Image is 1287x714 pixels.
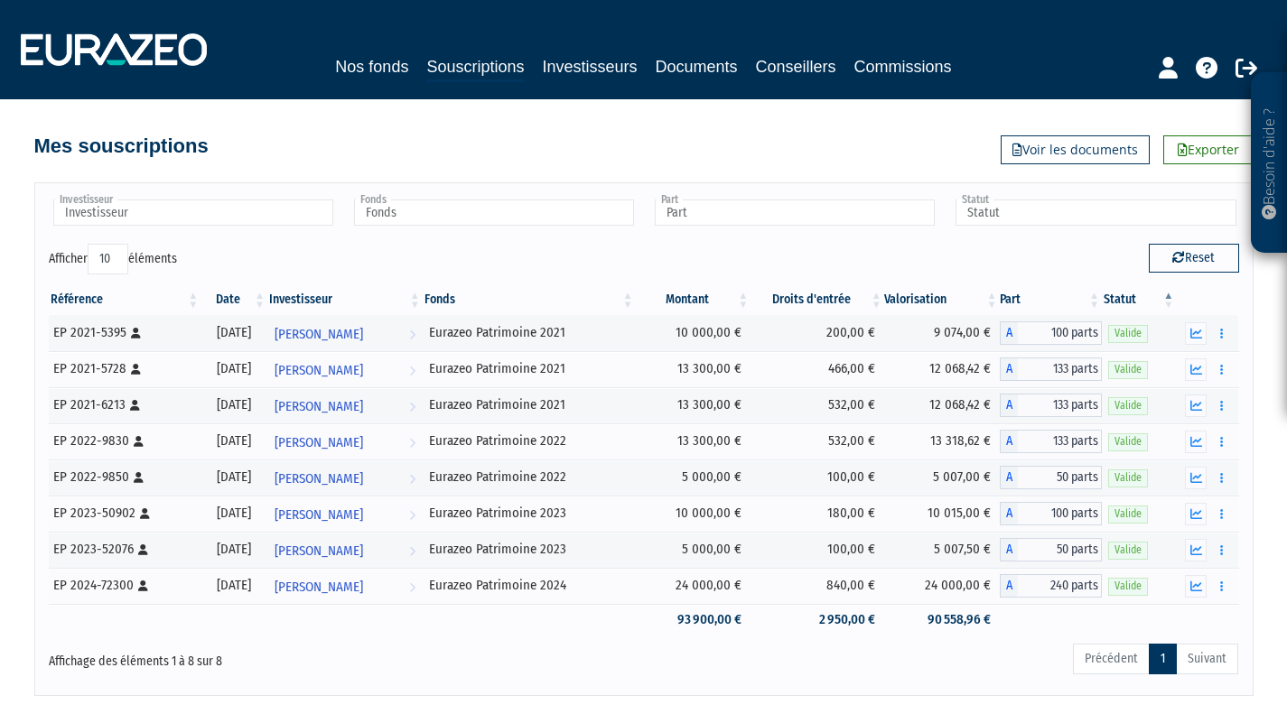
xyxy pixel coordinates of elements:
[1000,466,1018,489] span: A
[53,468,195,487] div: EP 2022-9850
[751,568,884,604] td: 840,00 €
[1018,357,1103,381] span: 133 parts
[429,359,630,378] div: Eurazeo Patrimoine 2021
[751,423,884,459] td: 532,00 €
[1102,284,1176,315] th: Statut : activer pour trier la colonne par ordre d&eacute;croissant
[1108,361,1148,378] span: Valide
[1108,397,1148,414] span: Valide
[267,284,423,315] th: Investisseur: activer pour trier la colonne par ordre croissant
[429,323,630,342] div: Eurazeo Patrimoine 2021
[1000,466,1103,489] div: A - Eurazeo Patrimoine 2022
[751,387,884,423] td: 532,00 €
[130,400,140,411] i: [Français] Personne physique
[267,568,423,604] a: [PERSON_NAME]
[275,426,363,459] span: [PERSON_NAME]
[207,504,261,523] div: [DATE]
[134,436,144,447] i: [Français] Personne physique
[409,390,415,423] i: Voir l'investisseur
[656,54,738,79] a: Documents
[207,431,261,450] div: [DATE]
[1000,574,1018,598] span: A
[884,284,1000,315] th: Valorisation: activer pour trier la colonne par ordre croissant
[636,423,751,459] td: 13 300,00 €
[1000,430,1018,453] span: A
[207,576,261,595] div: [DATE]
[21,33,207,66] img: 1732889491-logotype_eurazeo_blanc_rvb.png
[1018,430,1103,453] span: 133 parts
[275,354,363,387] span: [PERSON_NAME]
[636,604,751,635] td: 93 900,00 €
[1000,502,1103,525] div: A - Eurazeo Patrimoine 2023
[429,431,630,450] div: Eurazeo Patrimoine 2022
[131,328,141,338] i: [Français] Personne physique
[751,351,884,387] td: 466,00 €
[1018,574,1103,598] span: 240 parts
[207,359,261,378] div: [DATE]
[131,364,141,375] i: [Français] Personne physique
[884,423,1000,459] td: 13 318,62 €
[751,459,884,496] td: 100,00 €
[207,323,261,342] div: [DATE]
[884,315,1000,351] td: 9 074,00 €
[88,244,128,274] select: Afficheréléments
[1108,542,1148,559] span: Valide
[429,504,630,523] div: Eurazeo Patrimoine 2023
[267,423,423,459] a: [PERSON_NAME]
[1108,578,1148,595] span: Valide
[636,351,751,387] td: 13 300,00 €
[49,642,529,671] div: Affichage des éléments 1 à 8 sur 8
[1000,574,1103,598] div: A - Eurazeo Patrimoine 2024
[426,54,524,82] a: Souscriptions
[636,284,751,315] th: Montant: activer pour trier la colonne par ordre croissant
[884,387,1000,423] td: 12 068,42 €
[429,395,630,414] div: Eurazeo Patrimoine 2021
[53,576,195,595] div: EP 2024-72300
[207,468,261,487] div: [DATE]
[267,532,423,568] a: [PERSON_NAME]
[409,318,415,351] i: Voir l'investisseur
[275,318,363,351] span: [PERSON_NAME]
[429,540,630,559] div: Eurazeo Patrimoine 2023
[1000,321,1103,345] div: A - Eurazeo Patrimoine 2021
[1018,321,1103,345] span: 100 parts
[429,576,630,595] div: Eurazeo Patrimoine 2024
[409,462,415,496] i: Voir l'investisseur
[49,284,201,315] th: Référence : activer pour trier la colonne par ordre croissant
[1018,502,1103,525] span: 100 parts
[636,496,751,532] td: 10 000,00 €
[884,351,1000,387] td: 12 068,42 €
[275,390,363,423] span: [PERSON_NAME]
[1108,433,1148,450] span: Valide
[1149,244,1239,273] button: Reset
[429,468,630,487] div: Eurazeo Patrimoine 2022
[884,532,1000,568] td: 5 007,50 €
[267,315,423,351] a: [PERSON_NAME]
[636,568,751,604] td: 24 000,00 €
[1000,430,1103,453] div: A - Eurazeo Patrimoine 2022
[1259,82,1280,245] p: Besoin d'aide ?
[1000,538,1103,561] div: A - Eurazeo Patrimoine 2023
[756,54,836,79] a: Conseillers
[1000,284,1103,315] th: Part: activer pour trier la colonne par ordre croissant
[53,395,195,414] div: EP 2021-6213
[53,323,195,342] div: EP 2021-5395
[751,532,884,568] td: 100,00 €
[1108,325,1148,342] span: Valide
[1001,135,1150,164] a: Voir les documents
[636,532,751,568] td: 5 000,00 €
[1000,357,1103,381] div: A - Eurazeo Patrimoine 2021
[335,54,408,79] a: Nos fonds
[267,496,423,532] a: [PERSON_NAME]
[409,534,415,568] i: Voir l'investisseur
[423,284,636,315] th: Fonds: activer pour trier la colonne par ordre croissant
[53,540,195,559] div: EP 2023-52076
[1000,502,1018,525] span: A
[275,534,363,568] span: [PERSON_NAME]
[1018,466,1103,489] span: 50 parts
[854,54,952,79] a: Commissions
[884,568,1000,604] td: 24 000,00 €
[267,459,423,496] a: [PERSON_NAME]
[1018,538,1103,561] span: 50 parts
[1000,357,1018,381] span: A
[1163,135,1254,164] a: Exporter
